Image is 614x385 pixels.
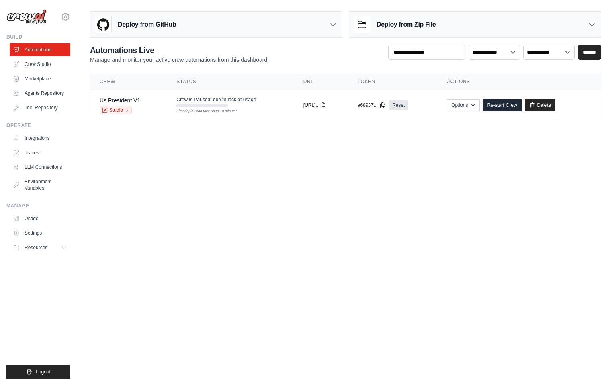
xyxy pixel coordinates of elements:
a: LLM Connections [10,161,70,174]
a: Delete [525,99,556,111]
span: Logout [36,369,51,375]
th: Actions [437,74,601,90]
div: Operate [6,122,70,129]
a: Usage [10,212,70,225]
h3: Deploy from GitHub [118,20,176,29]
a: Traces [10,146,70,159]
a: Environment Variables [10,175,70,195]
span: Resources [25,244,47,251]
p: Manage and monitor your active crew automations from this dashboard. [90,56,269,64]
button: Resources [10,241,70,254]
a: Crew Studio [10,58,70,71]
img: Logo [6,9,47,25]
a: Re-start Crew [483,99,522,111]
a: Integrations [10,132,70,145]
th: Crew [90,74,167,90]
button: Logout [6,365,70,379]
span: Crew is Paused, due to lack of usage [176,96,256,103]
button: Options [447,99,479,111]
a: Settings [10,227,70,240]
h2: Automations Live [90,45,269,56]
h3: Deploy from Zip File [377,20,436,29]
a: Tool Repository [10,101,70,114]
button: a68937... [358,102,386,109]
div: Build [6,34,70,40]
th: Token [348,74,437,90]
th: Status [167,74,294,90]
a: Reset [389,100,408,110]
div: Manage [6,203,70,209]
a: Agents Repository [10,87,70,100]
a: Us President V1 [100,97,140,104]
a: Automations [10,43,70,56]
a: Studio [100,106,132,114]
div: First deploy can take up to 10 minutes [176,109,228,114]
img: GitHub Logo [95,16,111,33]
a: Marketplace [10,72,70,85]
th: URL [294,74,348,90]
